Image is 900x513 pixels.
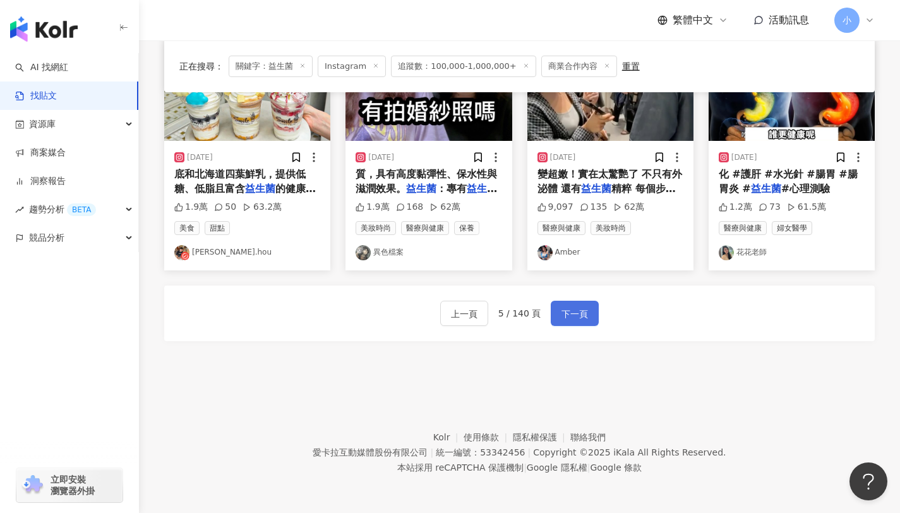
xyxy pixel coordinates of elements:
[467,183,497,195] mark: 益生菌
[15,175,66,188] a: 洞察報告
[406,183,436,195] mark: 益生菌
[229,56,313,77] span: 關鍵字：益生菌
[436,183,467,195] span: ：專有
[781,183,830,195] span: #心理測驗
[719,168,858,194] span: 化 #護肝 #水光針 #腸胃 #腸胃炎 #
[580,201,608,214] div: 135
[15,90,57,102] a: 找貼文
[537,245,683,260] a: KOL AvatarAmber
[751,183,781,195] mark: 益生菌
[533,447,726,457] div: Copyright © 2025 All Rights Reserved.
[591,221,631,235] span: 美妝時尚
[537,201,573,214] div: 9,097
[20,475,45,495] img: chrome extension
[772,221,812,235] span: 婦女醫學
[397,460,642,475] span: 本站採用 reCAPTCHA 保護機制
[430,447,433,457] span: |
[454,221,479,235] span: 保養
[759,201,781,214] div: 73
[719,245,865,260] a: KOL Avatar花花老師
[401,221,449,235] span: 醫療與健康
[356,168,497,194] span: 質，具有高度黏彈性、保水性與滋潤效果。
[719,201,752,214] div: 1.2萬
[174,245,320,260] a: KOL Avatar[PERSON_NAME].hou
[524,462,527,473] span: |
[622,61,640,71] div: 重置
[673,13,713,27] span: 繁體中文
[719,221,767,235] span: 醫療與健康
[174,201,208,214] div: 1.9萬
[67,203,96,216] div: BETA
[429,201,460,214] div: 62萬
[245,183,275,195] mark: 益生菌
[396,201,424,214] div: 168
[174,221,200,235] span: 美食
[187,152,213,163] div: [DATE]
[391,56,536,77] span: 追蹤數：100,000-1,000,000+
[214,201,236,214] div: 50
[551,301,599,326] button: 下一頁
[537,245,553,260] img: KOL Avatar
[613,447,635,457] a: iKala
[731,152,757,163] div: [DATE]
[313,447,428,457] div: 愛卡拉互動媒體股份有限公司
[843,13,851,27] span: 小
[769,14,809,26] span: 活動訊息
[10,16,78,42] img: logo
[356,245,371,260] img: KOL Avatar
[561,306,588,322] span: 下一頁
[550,152,576,163] div: [DATE]
[849,462,887,500] iframe: Help Scout Beacon - Open
[174,168,306,194] span: 底和北海道四葉鮮乳，提供低糖、低脂且富含
[527,462,587,473] a: Google 隱私權
[433,432,464,442] a: Kolr
[451,306,477,322] span: 上一頁
[498,308,541,318] span: 5 / 140 頁
[318,56,386,77] span: Instagram
[719,245,734,260] img: KOL Avatar
[15,205,24,214] span: rise
[613,201,644,214] div: 62萬
[541,56,617,77] span: 商業合作內容
[15,61,68,74] a: searchAI 找網紅
[29,224,64,252] span: 競品分析
[356,221,396,235] span: 美妝時尚
[440,301,488,326] button: 上一頁
[243,201,282,214] div: 63.2萬
[590,462,642,473] a: Google 條款
[15,147,66,159] a: 商案媒合
[537,183,676,208] span: 精粹 每個步驟也添加了很多複方 讓
[527,447,531,457] span: |
[537,168,683,194] span: 變超嫩！實在太驚艷了 不只有外泌體 還有
[513,432,571,442] a: 隱私權保護
[581,183,611,195] mark: 益生菌
[368,152,394,163] div: [DATE]
[16,468,123,502] a: chrome extension立即安裝 瀏覽器外掛
[537,221,585,235] span: 醫療與健康
[205,221,230,235] span: 甜點
[464,432,513,442] a: 使用條款
[179,61,224,71] span: 正在搜尋 ：
[570,432,606,442] a: 聯絡我們
[436,447,525,457] div: 統一編號：53342456
[587,462,591,473] span: |
[356,245,501,260] a: KOL Avatar異色檔案
[51,474,95,497] span: 立即安裝 瀏覽器外掛
[174,245,189,260] img: KOL Avatar
[29,110,56,138] span: 資源庫
[356,201,389,214] div: 1.9萬
[787,201,826,214] div: 61.5萬
[29,195,96,224] span: 趨勢分析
